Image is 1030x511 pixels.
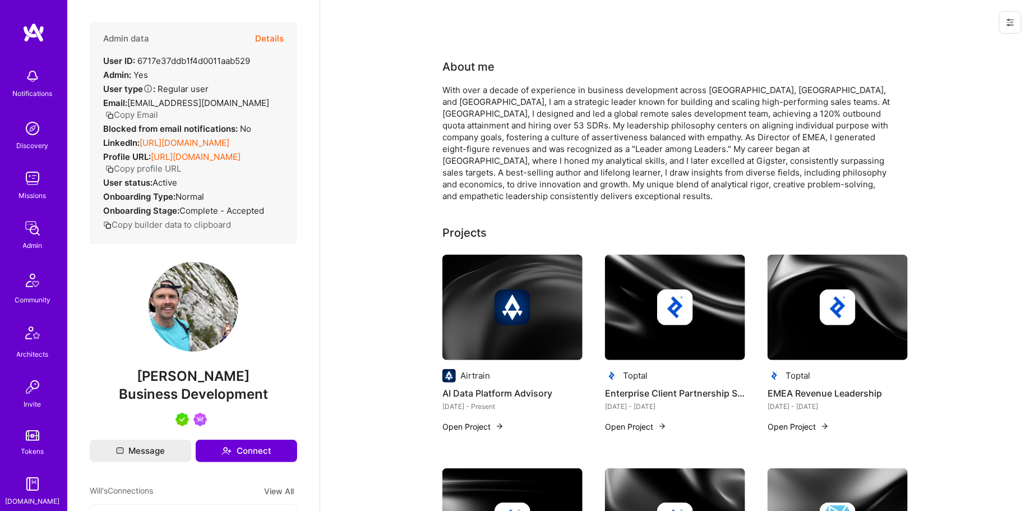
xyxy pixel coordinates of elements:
img: tokens [26,430,39,441]
strong: User type : [103,84,155,94]
strong: LinkedIn: [103,137,140,148]
h4: EMEA Revenue Leadership [768,386,908,400]
img: Invite [21,376,44,398]
strong: User ID: [103,56,135,66]
div: Toptal [623,370,648,381]
button: Open Project [768,421,829,432]
div: Community [15,294,50,306]
strong: Onboarding Type: [103,191,175,202]
div: [DATE] - [DATE] [605,400,745,412]
div: Missions [19,190,47,201]
img: admin teamwork [21,217,44,240]
button: Copy profile URL [105,163,181,174]
strong: User status: [103,177,153,188]
button: Open Project [442,421,504,432]
span: Complete - Accepted [179,205,264,216]
img: Company logo [442,369,456,383]
img: logo [22,22,45,43]
div: With over a decade of experience in business development across [GEOGRAPHIC_DATA], [GEOGRAPHIC_DA... [442,84,891,202]
img: Company logo [495,289,530,325]
img: arrow-right [820,422,829,431]
div: Notifications [13,88,53,99]
div: 6717e37ddb1f4d0011aab529 [103,55,250,67]
img: Company logo [820,289,856,325]
img: A.Teamer in Residence [175,413,189,426]
button: View All [261,485,297,498]
button: Copy Email [105,109,158,121]
div: Discovery [17,140,49,151]
a: [URL][DOMAIN_NAME] [151,151,241,162]
div: [DATE] - [DATE] [768,400,908,412]
h4: Enterprise Client Partnership Success [605,386,745,400]
i: icon Copy [105,165,114,173]
div: [DATE] - Present [442,400,583,412]
span: Will's Connections [90,485,153,498]
img: discovery [21,117,44,140]
img: guide book [21,473,44,495]
h4: Admin data [103,34,149,44]
img: Community [19,267,46,294]
i: Help [143,84,153,94]
img: Architects [19,321,46,348]
strong: Blocked from email notifications: [103,123,240,134]
span: [PERSON_NAME] [90,368,297,385]
img: cover [442,255,583,360]
strong: Onboarding Stage: [103,205,179,216]
button: Connect [196,440,297,462]
i: icon Connect [221,446,232,456]
div: Architects [17,348,49,360]
div: No [103,123,251,135]
img: User Avatar [149,262,238,352]
div: Invite [24,398,41,410]
button: Open Project [605,421,667,432]
strong: Email: [103,98,127,108]
button: Copy builder data to clipboard [103,219,231,231]
img: Company logo [657,289,693,325]
img: Been on Mission [193,413,207,426]
div: Toptal [786,370,810,381]
div: Tokens [21,445,44,457]
img: cover [768,255,908,360]
h4: AI Data Platform Advisory [442,386,583,400]
a: [URL][DOMAIN_NAME] [140,137,229,148]
img: teamwork [21,167,44,190]
img: bell [21,65,44,88]
div: About me [442,58,495,75]
img: Company logo [768,369,781,383]
div: Projects [442,224,487,241]
i: icon Copy [105,111,114,119]
strong: Profile URL: [103,151,151,162]
button: Message [90,440,191,462]
strong: Admin: [103,70,131,80]
span: normal [175,191,204,202]
div: Admin [23,240,43,251]
div: [DOMAIN_NAME] [6,495,60,507]
button: Details [255,22,284,55]
i: icon Mail [116,447,124,455]
div: Yes [103,69,148,81]
i: icon Copy [103,221,112,229]
span: [EMAIL_ADDRESS][DOMAIN_NAME] [127,98,269,108]
div: Airtrain [460,370,490,381]
img: arrow-right [658,422,667,431]
span: Business Development [119,386,268,402]
img: arrow-right [495,422,504,431]
div: Regular user [103,83,209,95]
img: cover [605,255,745,360]
img: Company logo [605,369,618,383]
span: Active [153,177,177,188]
